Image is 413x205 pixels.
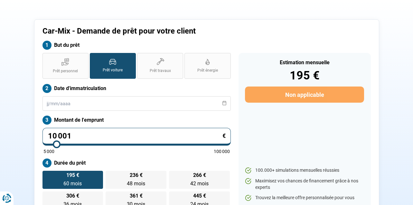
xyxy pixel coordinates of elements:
[42,41,231,50] label: But du prêt
[214,149,230,154] span: 100 000
[42,159,231,168] label: Durée du prêt
[53,68,78,74] span: Prêt personnel
[193,173,206,178] span: 266 €
[197,68,218,73] span: Prêt énergie
[130,173,143,178] span: 236 €
[43,149,54,154] span: 5 000
[127,180,145,187] span: 48 mois
[42,26,287,36] h1: Car-Mix - Demande de prêt pour votre client
[63,180,82,187] span: 60 mois
[245,167,364,174] li: 100.000+ simulations mensuelles réussies
[66,173,79,178] span: 195 €
[42,96,231,111] input: jj/mm/aaaa
[190,180,209,187] span: 42 mois
[245,70,364,81] div: 195 €
[42,116,231,125] label: Montant de l'emprunt
[150,68,171,74] span: Prêt travaux
[245,195,364,201] li: Trouvez la meilleure offre personnalisée pour vous
[103,67,123,73] span: Prêt voiture
[245,60,364,65] div: Estimation mensuelle
[245,87,364,103] button: Non applicable
[130,193,143,199] span: 361 €
[42,84,231,93] label: Date d'immatriculation
[222,133,226,139] span: €
[193,193,206,199] span: 445 €
[245,178,364,190] li: Maximisez vos chances de financement grâce à nos experts
[66,193,79,199] span: 306 €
